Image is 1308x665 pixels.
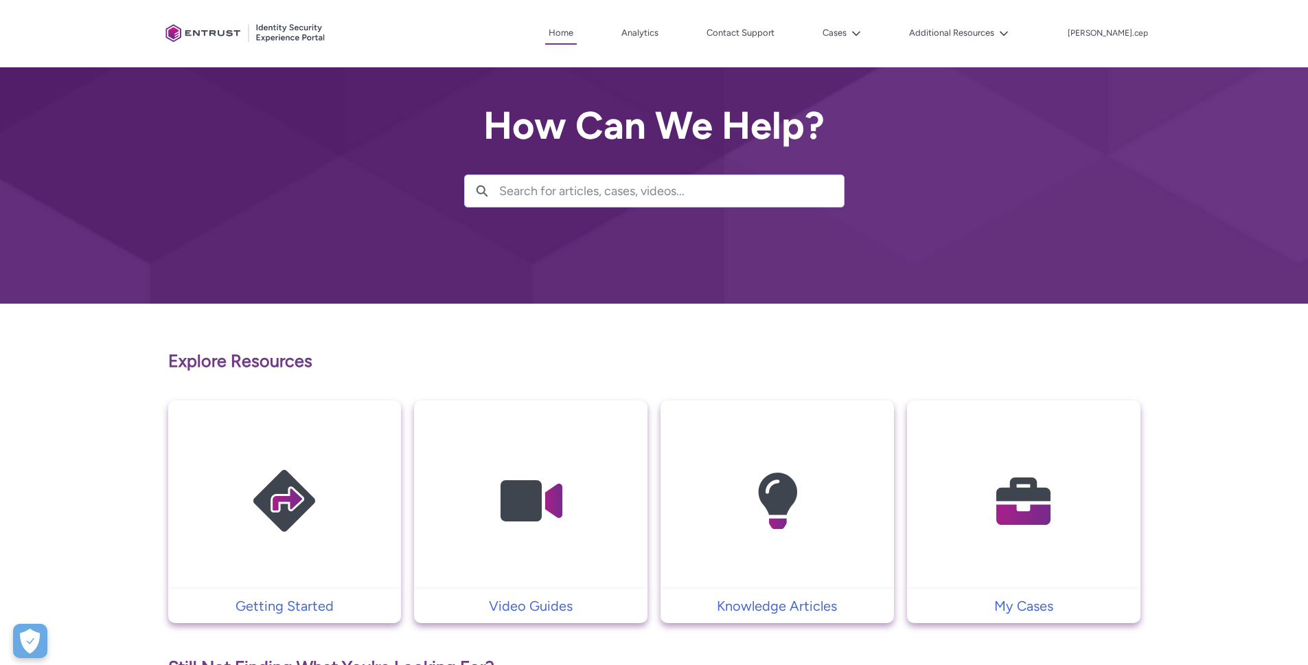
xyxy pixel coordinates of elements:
img: Getting Started [219,427,349,575]
button: Cases [819,23,864,43]
p: Explore Resources [168,348,1140,374]
a: Video Guides [414,596,647,616]
img: My Cases [959,427,1089,575]
div: Cookie Preferences [13,624,47,658]
input: Search for articles, cases, videos... [499,175,844,207]
a: Analytics, opens in new tab [618,23,662,43]
a: Home [545,23,577,45]
button: User Profile alex.cep [1067,25,1149,39]
p: Knowledge Articles [667,596,887,616]
p: Getting Started [175,596,395,616]
h2: How Can We Help? [464,104,845,147]
p: [PERSON_NAME].cep [1068,29,1148,38]
a: Getting Started [168,596,402,616]
button: Search [465,175,499,207]
p: Video Guides [421,596,641,616]
img: Knowledge Articles [712,427,842,575]
a: Knowledge Articles [661,596,894,616]
button: Open Preferences [13,624,47,658]
a: Contact Support [703,23,778,43]
a: My Cases [907,596,1140,616]
button: Additional Resources [906,23,1012,43]
p: My Cases [914,596,1134,616]
img: Video Guides [466,427,596,575]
